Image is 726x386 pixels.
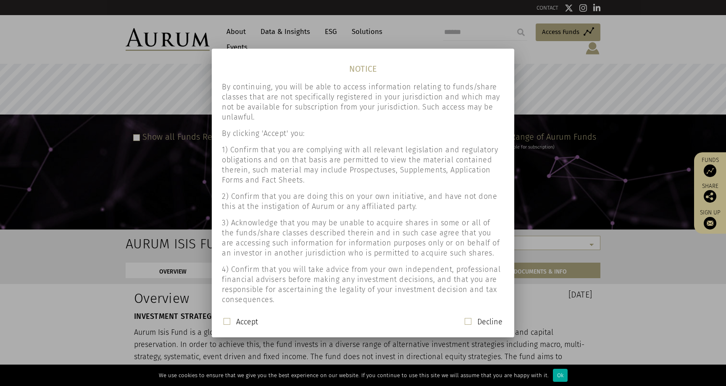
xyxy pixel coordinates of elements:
div: Ok [553,369,568,382]
p: By clicking 'Accept' you: [222,128,504,138]
label: Decline [477,317,502,327]
div: Share [698,183,722,203]
label: Accept [236,317,258,327]
img: Share this post [704,190,716,203]
img: Sign up to our newsletter [704,217,716,230]
a: Sign up [698,209,722,230]
p: 3) Acknowledge that you may be unable to acquire shares in some or all of the funds/share classes... [222,218,504,258]
img: Access Funds [704,164,716,177]
p: 2) Confirm that you are doing this on your own initiative, and have not done this at the instigat... [222,191,504,211]
a: Funds [698,156,722,177]
h1: NOTICE [212,55,514,76]
p: 1) Confirm that you are complying with all relevant legislation and regulatory obligations and on... [222,145,504,185]
p: By continuing, you will be able to access information relating to funds/share classes that are no... [222,82,504,122]
p: 4) Confirm that you will take advice from your own independent, professional financial advisers b... [222,264,504,305]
